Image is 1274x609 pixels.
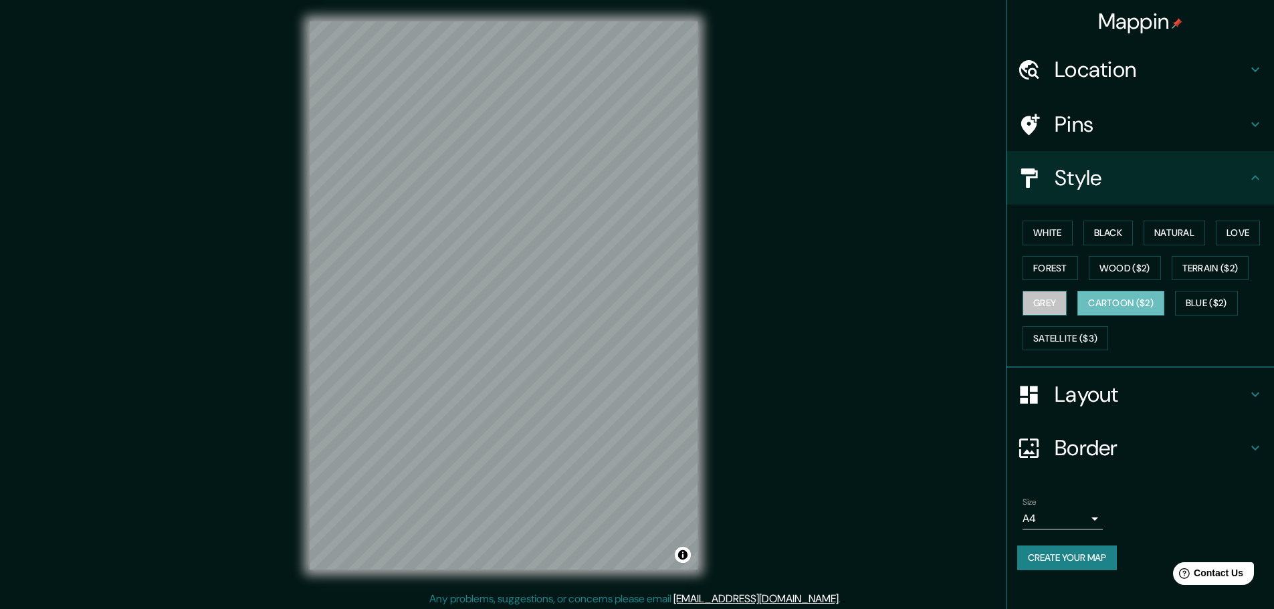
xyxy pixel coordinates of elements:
button: Natural [1144,221,1205,245]
h4: Pins [1055,111,1247,138]
button: Satellite ($3) [1023,326,1108,351]
button: Toggle attribution [675,547,691,563]
div: Location [1006,43,1274,96]
div: A4 [1023,508,1103,529]
button: Forest [1023,256,1078,281]
div: Border [1006,421,1274,475]
a: [EMAIL_ADDRESS][DOMAIN_NAME] [673,592,839,606]
button: White [1023,221,1073,245]
h4: Mappin [1098,8,1183,35]
iframe: Help widget launcher [1155,557,1259,594]
button: Grey [1023,291,1067,316]
div: . [841,591,843,607]
div: Layout [1006,368,1274,421]
button: Black [1083,221,1134,245]
h4: Style [1055,164,1247,191]
button: Love [1216,221,1260,245]
button: Terrain ($2) [1172,256,1249,281]
img: pin-icon.png [1172,18,1182,29]
div: Style [1006,151,1274,205]
canvas: Map [310,21,698,570]
p: Any problems, suggestions, or concerns please email . [429,591,841,607]
div: Pins [1006,98,1274,151]
h4: Border [1055,435,1247,461]
h4: Layout [1055,381,1247,408]
button: Blue ($2) [1175,291,1238,316]
button: Wood ($2) [1089,256,1161,281]
label: Size [1023,497,1037,508]
div: . [843,591,845,607]
button: Create your map [1017,545,1117,570]
button: Cartoon ($2) [1077,291,1164,316]
h4: Location [1055,56,1247,83]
